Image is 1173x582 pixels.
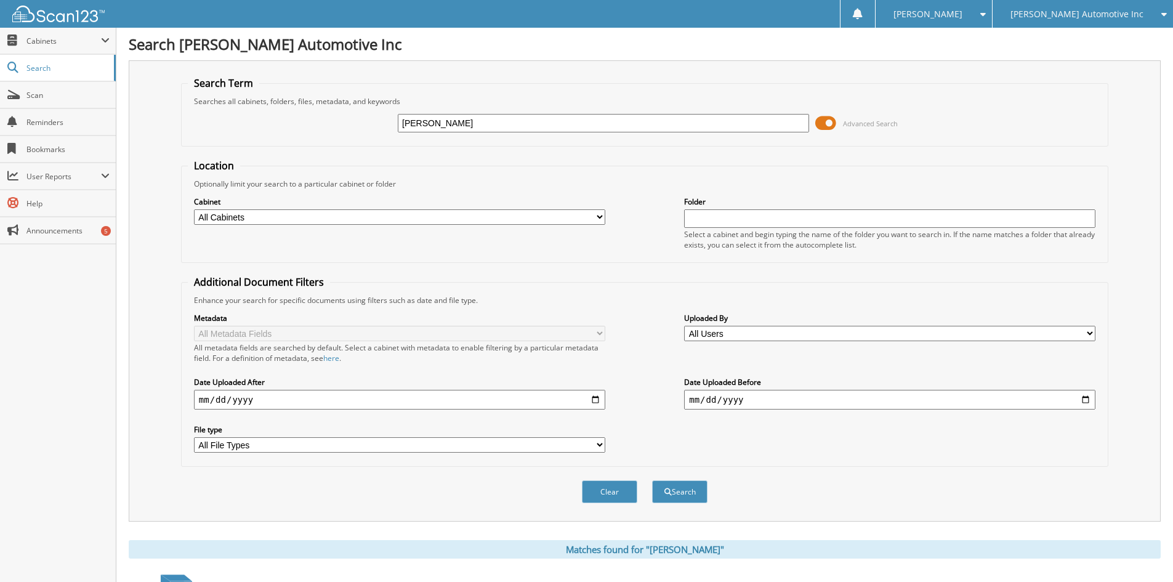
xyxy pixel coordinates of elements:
input: start [194,390,605,410]
input: end [684,390,1095,410]
label: Metadata [194,313,605,323]
span: Reminders [26,117,110,127]
div: Matches found for "[PERSON_NAME]" [129,540,1161,559]
span: [PERSON_NAME] [893,10,962,18]
div: All metadata fields are searched by default. Select a cabinet with metadata to enable filtering b... [194,342,605,363]
span: Search [26,63,108,73]
div: Searches all cabinets, folders, files, metadata, and keywords [188,96,1102,107]
button: Search [652,480,707,503]
span: Announcements [26,225,110,236]
span: Advanced Search [843,119,898,128]
label: Uploaded By [684,313,1095,323]
span: Help [26,198,110,209]
legend: Additional Document Filters [188,275,330,289]
div: Enhance your search for specific documents using filters such as date and file type. [188,295,1102,305]
span: [PERSON_NAME] Automotive Inc [1010,10,1143,18]
span: Scan [26,90,110,100]
legend: Search Term [188,76,259,90]
a: here [323,353,339,363]
span: User Reports [26,171,101,182]
h1: Search [PERSON_NAME] Automotive Inc [129,34,1161,54]
span: Cabinets [26,36,101,46]
div: Select a cabinet and begin typing the name of the folder you want to search in. If the name match... [684,229,1095,250]
img: scan123-logo-white.svg [12,6,105,22]
button: Clear [582,480,637,503]
span: Bookmarks [26,144,110,155]
div: 5 [101,226,111,236]
label: Date Uploaded After [194,377,605,387]
label: Date Uploaded Before [684,377,1095,387]
legend: Location [188,159,240,172]
label: Folder [684,196,1095,207]
div: Optionally limit your search to a particular cabinet or folder [188,179,1102,189]
label: File type [194,424,605,435]
label: Cabinet [194,196,605,207]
